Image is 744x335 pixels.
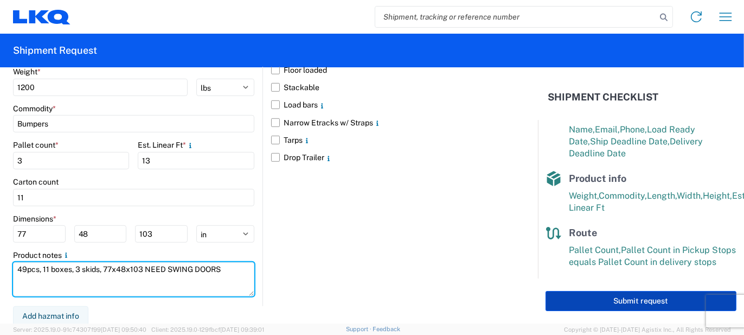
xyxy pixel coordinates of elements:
[13,44,97,57] h2: Shipment Request
[647,191,677,201] span: Length,
[375,7,656,27] input: Shipment, tracking or reference number
[546,291,736,311] button: Submit request
[138,140,195,150] label: Est. Linear Ft
[548,91,658,104] h2: Shipment Checklist
[271,61,512,79] label: Floor loaded
[13,306,88,326] button: Add hazmat info
[271,149,512,166] label: Drop Trailer
[13,225,66,243] input: L
[220,326,264,333] span: [DATE] 09:39:01
[101,326,146,333] span: [DATE] 09:50:40
[346,326,373,332] a: Support
[564,325,731,334] span: Copyright © [DATE]-[DATE] Agistix Inc., All Rights Reserved
[569,245,736,267] span: Pallet Count in Pickup Stops equals Pallet Count in delivery stops
[13,67,41,77] label: Weight
[13,140,59,150] label: Pallet count
[595,124,620,135] span: Email,
[135,225,188,243] input: H
[590,136,670,147] span: Ship Deadline Date,
[569,173,626,184] span: Product info
[271,114,512,131] label: Narrow Etracks w/ Straps
[569,227,597,238] span: Route
[569,191,599,201] span: Weight,
[271,79,512,96] label: Stackable
[151,326,264,333] span: Client: 2025.19.0-129fbcf
[271,96,512,113] label: Load bars
[703,191,732,201] span: Height,
[271,131,512,149] label: Tarps
[569,124,595,135] span: Name,
[13,177,59,187] label: Carton count
[13,326,146,333] span: Server: 2025.19.0-91c74307f99
[620,124,647,135] span: Phone,
[13,104,56,113] label: Commodity
[13,250,70,260] label: Product notes
[569,245,621,255] span: Pallet Count,
[373,326,400,332] a: Feedback
[677,191,703,201] span: Width,
[74,225,127,243] input: W
[13,214,56,224] label: Dimensions
[599,191,647,201] span: Commodity,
